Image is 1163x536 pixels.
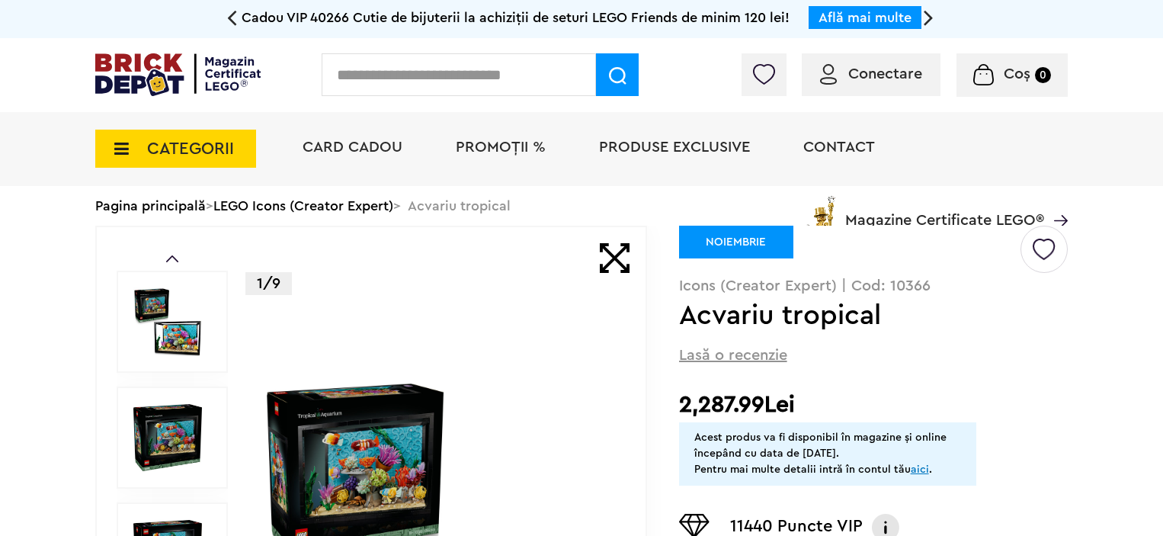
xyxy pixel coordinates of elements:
[848,66,922,82] span: Conectare
[694,430,961,478] div: Acest produs va fi disponibil în magazine și online începând cu data de [DATE]. Pentru mai multe ...
[242,11,790,24] span: Cadou VIP 40266 Cutie de bijuterii la achiziții de seturi LEGO Friends de minim 120 lei!
[1004,66,1030,82] span: Coș
[147,140,234,157] span: CATEGORII
[679,278,1068,294] p: Icons (Creator Expert) | Cod: 10366
[819,11,911,24] a: Află mai multe
[133,287,202,356] img: Acvariu tropical
[820,66,922,82] a: Conectare
[679,302,1018,329] h1: Acvariu tropical
[845,193,1044,228] span: Magazine Certificate LEGO®
[133,403,202,472] img: Acvariu tropical
[1044,193,1068,208] a: Magazine Certificate LEGO®
[679,345,787,366] span: Lasă o recenzie
[245,272,292,295] p: 1/9
[1035,67,1051,83] small: 0
[911,464,929,475] a: aici
[599,140,750,155] a: Produse exclusive
[803,140,875,155] a: Contact
[303,140,402,155] a: Card Cadou
[166,255,178,262] a: Prev
[679,226,793,258] div: NOIEMBRIE
[679,391,1068,419] h2: 2,287.99Lei
[456,140,546,155] a: PROMOȚII %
